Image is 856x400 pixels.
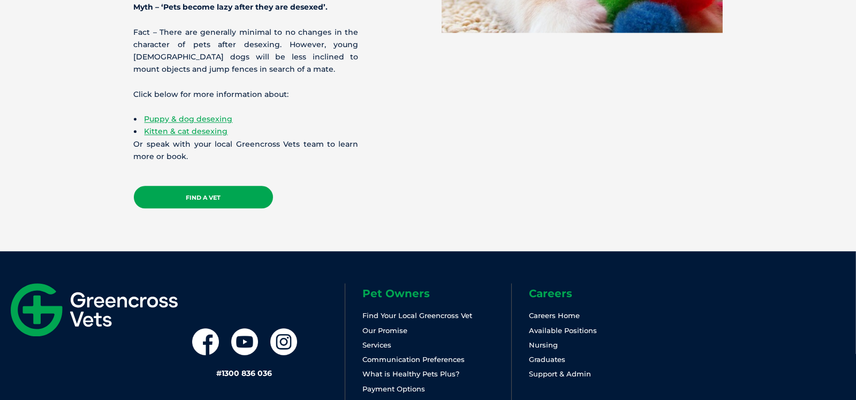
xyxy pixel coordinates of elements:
span: # [217,368,222,378]
h6: Pet Owners [362,288,512,299]
p: Or speak with your local Greencross Vets team to learn more or book. [134,138,359,163]
a: Support & Admin [529,369,591,378]
p: Fact – There are generally minimal to no changes in the character of pets after desexing. However... [134,26,359,76]
a: Kitten & cat desexing [145,126,228,136]
a: Communication Preferences [362,355,465,364]
a: Puppy & dog desexing [145,114,233,124]
a: Services [362,341,391,349]
h6: Careers [529,288,678,299]
a: What is Healthy Pets Plus? [362,369,459,378]
a: Our Promise [362,326,407,335]
a: Nursing [529,341,558,349]
p: Click below for more information about: [134,88,359,101]
a: Careers Home [529,311,580,320]
a: Payment Options [362,384,425,393]
b: Myth – ‘Pets become lazy after they are desexed’. [134,2,328,12]
a: Available Positions [529,326,597,335]
a: #1300 836 036 [217,368,272,378]
a: Graduates [529,355,565,364]
a: Find Your Local Greencross Vet [362,311,472,320]
a: Find a Vet [134,186,273,208]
